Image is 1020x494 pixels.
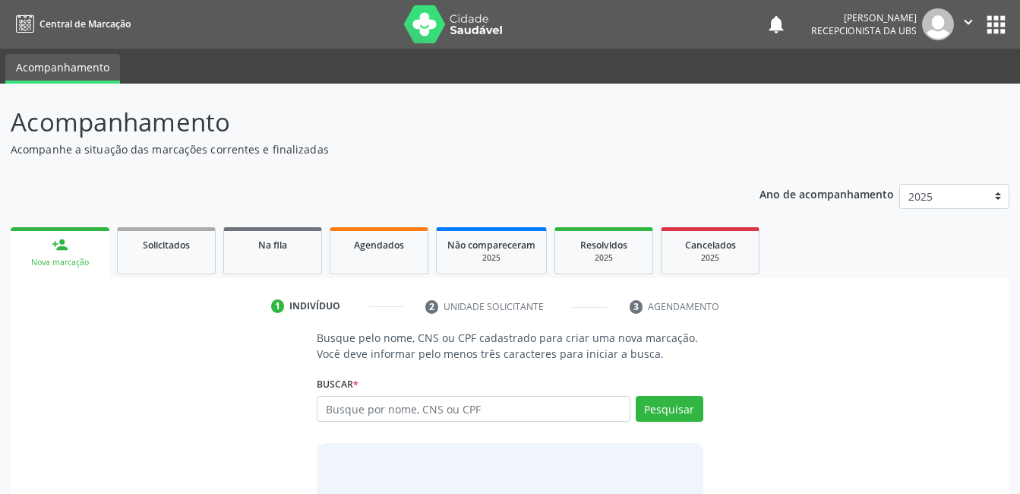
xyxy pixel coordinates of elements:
[447,252,535,264] div: 2025
[983,11,1009,38] button: apps
[11,103,710,141] p: Acompanhamento
[271,299,285,313] div: 1
[39,17,131,30] span: Central de Marcação
[5,54,120,84] a: Acompanhamento
[11,11,131,36] a: Central de Marcação
[954,8,983,40] button: 
[354,239,404,252] span: Agendados
[566,252,642,264] div: 2025
[317,330,703,362] p: Busque pelo nome, CNS ou CPF cadastrado para criar uma nova marcação. Você deve informar pelo men...
[11,141,710,157] p: Acompanhe a situação das marcações correntes e finalizadas
[317,396,630,422] input: Busque por nome, CNS ou CPF
[258,239,287,252] span: Na fila
[811,11,917,24] div: [PERSON_NAME]
[52,236,68,253] div: person_add
[580,239,627,252] span: Resolvidos
[447,239,535,252] span: Não compareceram
[766,14,787,35] button: notifications
[317,372,358,396] label: Buscar
[143,239,190,252] span: Solicitados
[21,257,99,268] div: Nova marcação
[759,184,894,203] p: Ano de acompanhamento
[672,252,748,264] div: 2025
[685,239,736,252] span: Cancelados
[960,14,977,30] i: 
[811,24,917,37] span: Recepcionista da UBS
[289,299,340,313] div: Indivíduo
[636,396,703,422] button: Pesquisar
[922,8,954,40] img: img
